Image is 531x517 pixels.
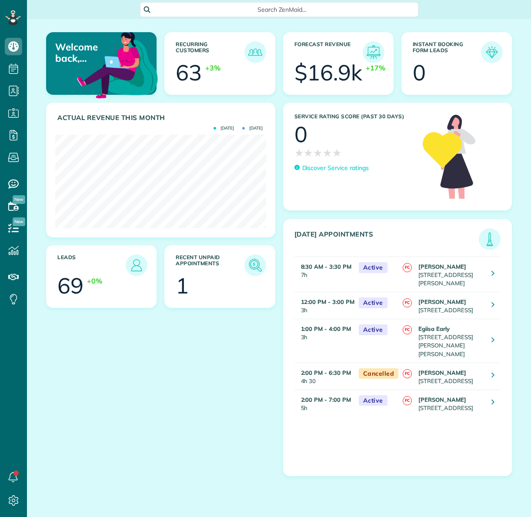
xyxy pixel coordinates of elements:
[242,126,263,130] span: [DATE]
[403,325,412,334] span: FC
[57,114,266,122] h3: Actual Revenue this month
[416,363,485,390] td: [STREET_ADDRESS]
[359,395,387,406] span: Active
[365,43,382,61] img: icon_forecast_revenue-8c13a41c7ed35a8dcfafea3cbb826a0462acb37728057bba2d056411b612bbbe.png
[403,298,412,307] span: FC
[359,297,387,308] span: Active
[301,369,351,376] strong: 2:00 PM - 6:30 PM
[13,195,25,204] span: New
[418,396,466,403] strong: [PERSON_NAME]
[294,113,414,120] h3: Service Rating score (past 30 days)
[294,257,354,292] td: 7h
[418,325,450,332] strong: Egiisa Early
[247,43,264,61] img: icon_recurring_customers-cf858462ba22bcd05b5a5880d41d6543d210077de5bb9ebc9590e49fd87d84ed.png
[176,254,244,276] h3: Recent unpaid appointments
[366,63,385,73] div: +17%
[413,41,481,63] h3: Instant Booking Form Leads
[294,41,363,63] h3: Forecast Revenue
[294,62,363,83] div: $16.9k
[483,43,501,61] img: icon_form_leads-04211a6a04a5b2264e4ee56bc0799ec3eb69b7e499cbb523a139df1d13a81ae0.png
[323,145,332,160] span: ★
[87,276,102,286] div: +0%
[359,262,387,273] span: Active
[57,254,126,276] h3: Leads
[294,163,369,173] a: Discover Service ratings
[247,257,264,274] img: icon_unpaid_appointments-47b8ce3997adf2238b356f14209ab4cced10bd1f174958f3ca8f1d0dd7fffeee.png
[294,390,354,417] td: 5h
[214,126,234,130] span: [DATE]
[481,230,498,248] img: icon_todays_appointments-901f7ab196bb0bea1936b74009e4eb5ffbc2d2711fa7634e0d609ed5ef32b18b.png
[55,41,120,64] p: Welcome back, [PERSON_NAME] AND [PERSON_NAME]!
[359,368,399,379] span: Cancelled
[294,145,304,160] span: ★
[176,275,189,297] div: 1
[176,62,202,83] div: 63
[301,298,354,305] strong: 12:00 PM - 3:00 PM
[332,145,342,160] span: ★
[418,298,466,305] strong: [PERSON_NAME]
[301,396,351,403] strong: 2:00 PM - 7:00 PM
[403,263,412,272] span: FC
[301,325,351,332] strong: 1:00 PM - 4:00 PM
[403,396,412,405] span: FC
[418,369,466,376] strong: [PERSON_NAME]
[403,369,412,378] span: FC
[75,22,160,107] img: dashboard_welcome-42a62b7d889689a78055ac9021e634bf52bae3f8056760290aed330b23ab8690.png
[294,363,354,390] td: 4h 30
[128,257,145,274] img: icon_leads-1bed01f49abd5b7fead27621c3d59655bb73ed531f8eeb49469d10e621d6b896.png
[416,292,485,319] td: [STREET_ADDRESS]
[294,319,354,363] td: 3h
[416,390,485,417] td: [STREET_ADDRESS]
[304,145,313,160] span: ★
[294,292,354,319] td: 3h
[294,230,479,250] h3: [DATE] Appointments
[13,217,25,226] span: New
[413,62,426,83] div: 0
[176,41,244,63] h3: Recurring Customers
[418,263,466,270] strong: [PERSON_NAME]
[302,163,369,173] p: Discover Service ratings
[416,319,485,363] td: [STREET_ADDRESS][PERSON_NAME][PERSON_NAME]
[416,257,485,292] td: [STREET_ADDRESS][PERSON_NAME]
[57,275,83,297] div: 69
[294,123,307,145] div: 0
[301,263,351,270] strong: 8:30 AM - 3:30 PM
[205,63,220,73] div: +3%
[313,145,323,160] span: ★
[359,324,387,335] span: Active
